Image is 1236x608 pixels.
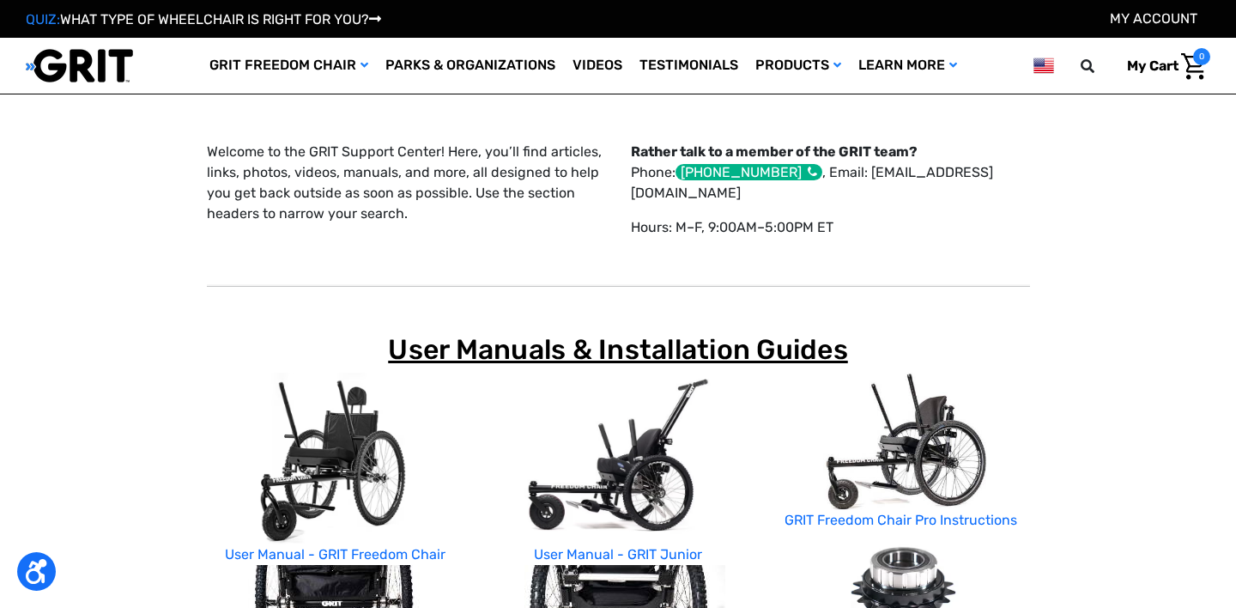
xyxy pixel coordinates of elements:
a: GRIT Freedom Chair Pro Instructions [785,512,1017,528]
span: 0 [1193,48,1210,65]
a: User Manual - GRIT Junior [534,546,702,562]
a: User Manual - GRIT Freedom Chair [225,546,445,562]
a: GRIT Freedom Chair [201,38,377,94]
span: User Manuals & Installation Guides [388,333,848,366]
a: Parks & Organizations [377,38,564,94]
a: Learn More [850,38,966,94]
a: Videos [564,38,631,94]
a: Account [1110,10,1197,27]
input: Search [1088,48,1114,84]
a: QUIZ:WHAT TYPE OF WHEELCHAIR IS RIGHT FOR YOU? [26,11,381,27]
a: Cart with 0 items [1114,48,1210,84]
span: QUIZ: [26,11,60,27]
iframe: Tidio Chat [1002,497,1228,578]
img: us.png [1033,55,1054,76]
a: Testimonials [631,38,747,94]
img: Cart [1181,53,1206,80]
strong: Rather talk to a member of the GRIT team? [631,143,918,160]
span: My Cart [1127,58,1178,74]
p: Welcome to the GRIT Support Center! Here, you’ll find articles, links, photos, videos, manuals, a... [207,142,606,224]
p: Phone: , Email: [EMAIL_ADDRESS][DOMAIN_NAME] [631,142,1030,204]
img: GRIT All-Terrain Wheelchair and Mobility Equipment [26,48,133,83]
div: [PHONE_NUMBER] [676,164,822,180]
p: Hours: M–F, 9:00AM–5:00PM ET [631,217,1030,238]
a: Products [747,38,850,94]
